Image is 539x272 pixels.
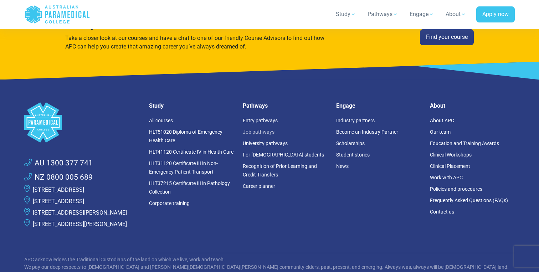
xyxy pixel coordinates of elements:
a: Industry partners [336,118,375,123]
a: Space [24,102,140,143]
a: Education and Training Awards [430,140,499,146]
a: Recognition of Prior Learning and Credit Transfers [243,163,317,178]
a: [STREET_ADDRESS] [33,198,84,205]
h5: Pathways [243,102,328,109]
a: Find your course [420,29,474,46]
a: University pathways [243,140,288,146]
a: Pathways [363,4,402,24]
a: All courses [149,118,173,123]
a: Corporate training [149,200,190,206]
p: Take a closer look at our courses and have a chat to one of our friendly Course Advisors to find ... [65,34,335,51]
a: About APC [430,118,454,123]
a: Entry pathways [243,118,278,123]
a: Study [332,4,360,24]
a: News [336,163,349,169]
a: Clinical Placement [430,163,470,169]
a: Apply now [476,6,515,23]
a: Frequently Asked Questions (FAQs) [430,197,508,203]
a: Our team [430,129,451,135]
a: [STREET_ADDRESS] [33,186,84,193]
a: Scholarships [336,140,365,146]
a: About [441,4,471,24]
h5: Engage [336,102,421,109]
a: Clinical Workshops [430,152,472,158]
a: [STREET_ADDRESS][PERSON_NAME] [33,221,127,227]
a: Job pathways [243,129,274,135]
h5: Study [149,102,234,109]
a: For [DEMOGRAPHIC_DATA] students [243,152,324,158]
a: HLT51020 Diploma of Emergency Health Care [149,129,222,143]
a: Student stories [336,152,370,158]
a: HLT31120 Certificate III in Non-Emergency Patient Transport [149,160,218,175]
p: APC acknowledges the Traditional Custodians of the land on which we live, work and teach. We pay ... [24,256,515,271]
a: Career planner [243,183,275,189]
a: Australian Paramedical College [24,3,90,26]
a: HLT37215 Certificate III in Pathology Collection [149,180,230,195]
a: [STREET_ADDRESS][PERSON_NAME] [33,209,127,216]
a: Work with APC [430,175,463,180]
a: Become an Industry Partner [336,129,398,135]
a: HLT41120 Certificate IV in Health Care [149,149,233,155]
a: AU 1300 377 741 [24,158,93,169]
a: Contact us [430,209,454,215]
a: NZ 0800 005 689 [24,172,93,183]
a: Policies and procedures [430,186,482,192]
a: Engage [405,4,438,24]
h5: About [430,102,515,109]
